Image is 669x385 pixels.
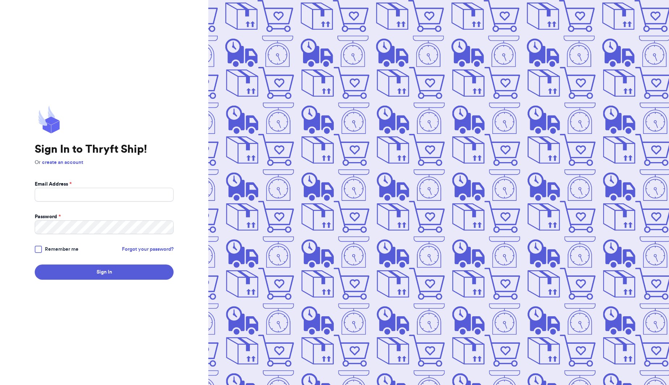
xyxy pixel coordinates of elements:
a: create an account [42,160,83,165]
p: Or [35,159,174,166]
label: Email Address [35,181,72,188]
h1: Sign In to Thryft Ship! [35,143,174,156]
a: Forgot your password? [122,246,174,253]
label: Password [35,213,61,220]
button: Sign In [35,265,174,280]
span: Remember me [45,246,78,253]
